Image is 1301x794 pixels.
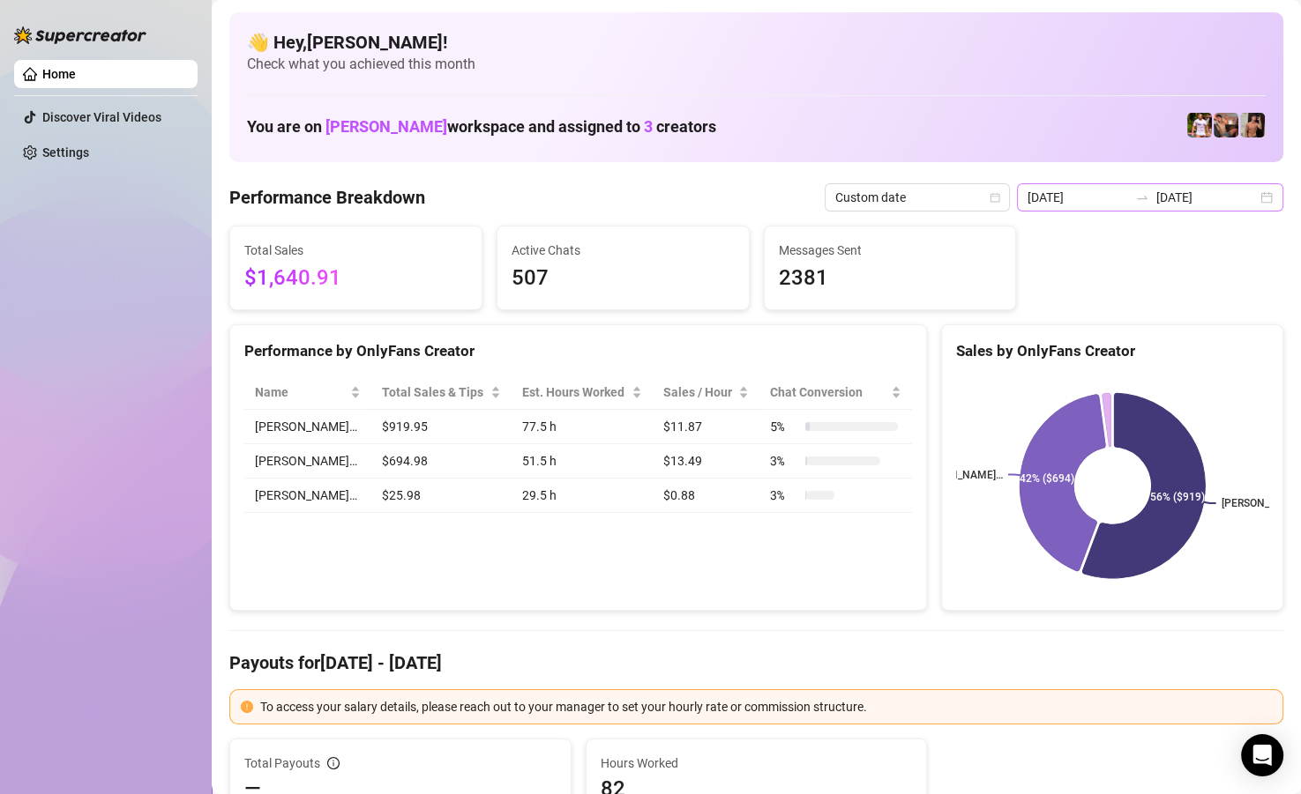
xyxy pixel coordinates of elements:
[42,110,161,124] a: Discover Viral Videos
[371,444,512,479] td: $694.98
[1135,190,1149,204] span: swap-right
[990,192,1000,203] span: calendar
[512,410,653,444] td: 77.5 h
[244,375,371,410] th: Name
[601,753,913,773] span: Hours Worked
[779,241,1002,260] span: Messages Sent
[663,382,735,402] span: Sales / Hour
[325,117,447,136] span: [PERSON_NAME]
[653,479,759,513] td: $0.88
[244,410,371,444] td: [PERSON_NAME]…
[653,410,759,444] td: $11.87
[327,757,340,769] span: info-circle
[229,185,425,210] h4: Performance Breakdown
[522,382,628,402] div: Est. Hours Worked
[512,241,735,260] span: Active Chats
[1187,113,1212,137] img: Hector
[244,262,467,295] span: $1,640.91
[247,117,716,137] h1: You are on workspace and assigned to creators
[512,262,735,295] span: 507
[244,444,371,479] td: [PERSON_NAME]…
[1028,188,1128,207] input: Start date
[759,375,912,410] th: Chat Conversion
[382,382,487,402] span: Total Sales & Tips
[42,67,76,81] a: Home
[247,55,1266,74] span: Check what you achieved this month
[255,382,347,402] span: Name
[229,650,1283,675] h4: Payouts for [DATE] - [DATE]
[260,697,1272,716] div: To access your salary details, please reach out to your manager to set your hourly rate or commis...
[644,117,653,136] span: 3
[512,444,653,479] td: 51.5 h
[244,241,467,260] span: Total Sales
[1135,190,1149,204] span: to
[244,339,912,363] div: Performance by OnlyFans Creator
[770,382,887,402] span: Chat Conversion
[915,469,1003,481] text: [PERSON_NAME]…
[770,451,798,471] span: 3 %
[1156,188,1257,207] input: End date
[653,444,759,479] td: $13.49
[779,262,1002,295] span: 2381
[1240,113,1265,137] img: Zach
[770,486,798,505] span: 3 %
[241,701,253,713] span: exclamation-circle
[835,184,999,211] span: Custom date
[371,410,512,444] td: $919.95
[371,479,512,513] td: $25.98
[244,479,371,513] td: [PERSON_NAME]…
[956,339,1268,363] div: Sales by OnlyFans Creator
[244,753,320,773] span: Total Payouts
[247,30,1266,55] h4: 👋 Hey, [PERSON_NAME] !
[653,375,759,410] th: Sales / Hour
[14,26,146,44] img: logo-BBDzfeDw.svg
[1214,113,1238,137] img: Osvaldo
[770,417,798,436] span: 5 %
[512,479,653,513] td: 29.5 h
[42,145,89,160] a: Settings
[1241,734,1283,776] div: Open Intercom Messenger
[371,375,512,410] th: Total Sales & Tips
